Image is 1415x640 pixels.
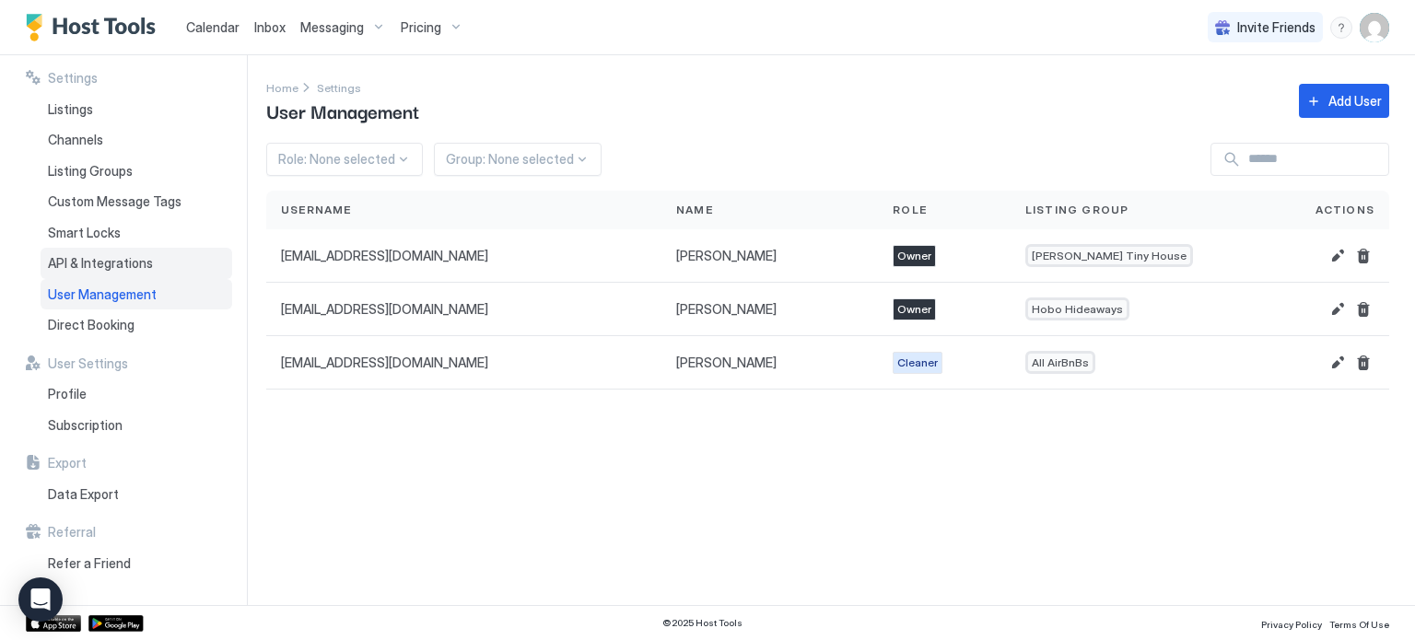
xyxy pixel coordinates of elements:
span: Direct Booking [48,317,134,333]
span: Channels [48,132,103,148]
span: [EMAIL_ADDRESS][DOMAIN_NAME] [281,248,488,264]
button: Delete [1352,298,1374,320]
span: [EMAIL_ADDRESS][DOMAIN_NAME] [281,355,488,371]
a: Refer a Friend [41,548,232,579]
a: Listing Groups [41,156,232,187]
button: Delete [1352,245,1374,267]
button: Edit [1327,298,1349,320]
div: menu [1330,17,1352,39]
span: Name [676,202,713,218]
div: User profile [1360,13,1389,42]
span: Actions [1316,202,1374,218]
span: Profile [48,386,87,402]
span: Inbox [254,19,286,35]
span: Invite Friends [1237,19,1316,36]
a: Data Export [41,479,232,510]
a: Subscription [41,410,232,441]
span: All AirBnBs [1032,355,1089,369]
span: © 2025 Host Tools [662,617,743,629]
span: [PERSON_NAME] [676,248,777,264]
span: Messaging [300,19,364,36]
a: Custom Message Tags [41,186,232,217]
a: Home [266,77,298,97]
a: API & Integrations [41,248,232,279]
a: User Management [41,279,232,310]
a: Profile [41,378,232,410]
a: Listings [41,94,232,125]
span: Listing Groups [48,163,133,180]
span: [PERSON_NAME] Tiny House [1032,249,1187,262]
button: Edit [1327,352,1349,374]
span: Listing Group [1025,202,1129,218]
span: [PERSON_NAME] [676,301,777,318]
button: Edit [1327,245,1349,267]
span: API & Integrations [48,255,153,272]
a: Privacy Policy [1261,613,1322,633]
span: Export [48,455,87,471]
a: Terms Of Use [1329,613,1389,633]
div: Open Intercom Messenger [18,577,63,622]
span: Username [281,202,352,218]
span: Listings [48,101,93,118]
span: Referral [48,524,96,541]
span: Privacy Policy [1261,619,1322,630]
a: Inbox [254,17,286,37]
span: Role [893,202,927,218]
span: Subscription [48,417,123,434]
span: User Management [266,97,419,124]
a: Smart Locks [41,217,232,249]
input: Input Field [1241,144,1388,175]
span: Cleaner [897,355,938,371]
a: Host Tools Logo [26,14,164,41]
span: [PERSON_NAME] [676,355,777,371]
span: Refer a Friend [48,555,131,572]
button: Delete [1352,352,1374,374]
a: Channels [41,124,232,156]
span: Settings [317,81,361,95]
span: Owner [897,248,931,264]
span: Settings [48,70,98,87]
span: Custom Message Tags [48,193,181,210]
span: Owner [897,301,931,318]
button: Add User [1299,84,1389,118]
span: User Settings [48,355,128,372]
span: User Management [48,286,157,303]
span: Calendar [186,19,240,35]
a: Google Play Store [88,615,144,632]
span: Smart Locks [48,225,121,241]
div: Breadcrumb [266,77,298,97]
a: Direct Booking [41,309,232,341]
div: Breadcrumb [317,77,361,97]
span: [EMAIL_ADDRESS][DOMAIN_NAME] [281,301,488,318]
span: Data Export [48,486,119,503]
span: Hobo Hideaways [1032,302,1123,316]
span: Home [266,81,298,95]
span: Pricing [401,19,441,36]
a: App Store [26,615,81,632]
a: Calendar [186,17,240,37]
div: Add User [1328,91,1382,111]
span: Terms Of Use [1329,619,1389,630]
a: Settings [317,77,361,97]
